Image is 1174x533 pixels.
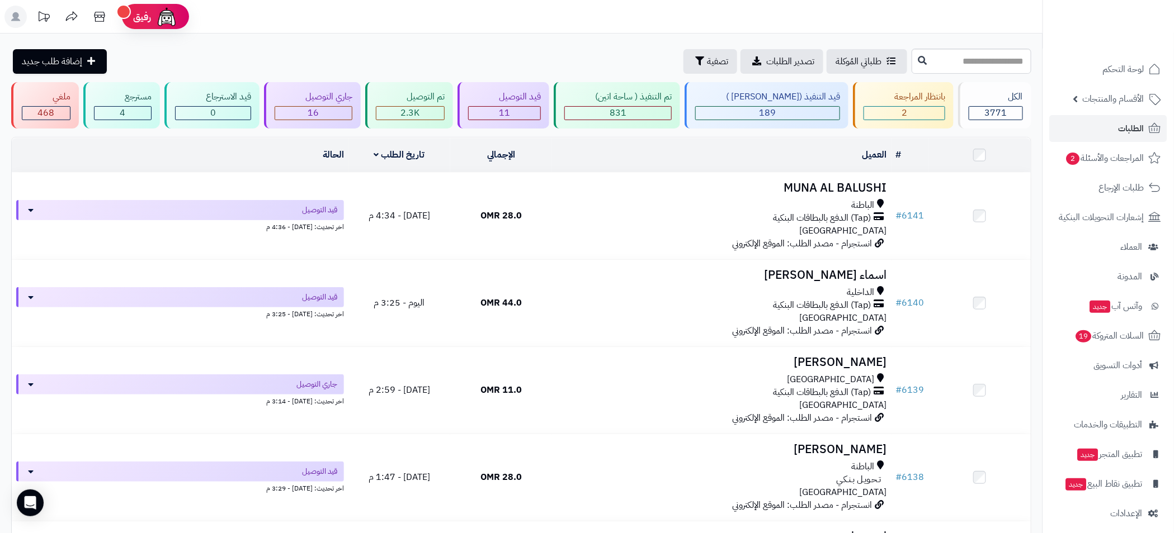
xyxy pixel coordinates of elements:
span: طلبات الإرجاع [1099,180,1144,196]
h3: اسماء [PERSON_NAME] [557,269,887,282]
div: 4 [95,107,151,120]
span: 2 [1067,153,1081,165]
span: # [896,296,902,310]
span: أدوات التسويق [1094,358,1143,373]
span: 189 [760,106,776,120]
div: قيد التوصيل [468,91,541,103]
span: 16 [308,106,319,120]
span: انستجرام - مصدر الطلب: الموقع الإلكتروني [733,324,873,337]
span: [GEOGRAPHIC_DATA] [788,373,875,386]
a: تم التنفيذ ( ساحة اتين) 831 [551,82,682,129]
span: 11.0 OMR [480,383,522,397]
span: تطبيق المتجر [1077,446,1143,462]
a: الإجمالي [487,148,515,161]
span: [DATE] - 1:47 م [369,470,430,484]
span: # [896,209,902,222]
div: 11 [469,107,540,120]
span: الطلبات [1119,121,1144,136]
div: 189 [696,107,840,120]
span: # [896,470,902,484]
a: الطلبات [1050,115,1167,142]
span: 468 [38,106,55,120]
h3: [PERSON_NAME] [557,443,887,456]
span: تـحـويـل بـنـكـي [837,473,881,486]
a: جاري التوصيل 16 [262,82,363,129]
span: التطبيقات والخدمات [1074,417,1143,432]
a: التقارير [1050,382,1167,408]
a: أدوات التسويق [1050,352,1167,379]
div: ملغي [22,91,70,103]
span: 2.3K [401,106,420,120]
a: #6140 [896,296,925,310]
span: 28.0 OMR [480,209,522,222]
span: جديد [1078,449,1098,461]
span: رفيق [133,10,151,23]
a: قيد الاسترجاع 0 [162,82,262,129]
a: تم التوصيل 2.3K [363,82,455,129]
a: إشعارات التحويلات البنكية [1050,204,1167,231]
span: 0 [210,106,216,120]
div: مسترجع [94,91,152,103]
span: إضافة طلب جديد [22,55,82,68]
h3: [PERSON_NAME] [557,356,887,369]
a: #6141 [896,209,925,222]
div: 2 [864,107,945,120]
div: 468 [22,107,70,120]
span: 4 [120,106,126,120]
span: قيد التوصيل [302,204,337,216]
span: [GEOGRAPHIC_DATA] [800,224,887,237]
img: ai-face.png [155,6,178,28]
span: 3771 [985,106,1007,120]
span: جاري التوصيل [296,379,337,390]
span: [DATE] - 2:59 م [369,383,430,397]
span: 19 [1076,330,1092,343]
span: العملاء [1121,239,1143,255]
a: الحالة [323,148,344,161]
span: 44.0 OMR [480,296,522,310]
span: تصدير الطلبات [766,55,814,68]
a: تطبيق نقاط البيعجديد [1050,470,1167,497]
a: إضافة طلب جديد [13,49,107,74]
span: تصفية [707,55,728,68]
span: (Tap) الدفع بالبطاقات البنكية [774,299,871,312]
div: جاري التوصيل [275,91,352,103]
span: الداخلية [847,286,875,299]
a: الكل3771 [956,82,1034,129]
span: قيد التوصيل [302,292,337,303]
div: تم التوصيل [376,91,445,103]
a: العميل [862,148,887,161]
img: logo-2.png [1098,25,1163,48]
a: الإعدادات [1050,500,1167,527]
span: 831 [610,106,626,120]
span: الإعدادات [1111,506,1143,521]
a: ملغي 468 [9,82,81,129]
span: [GEOGRAPHIC_DATA] [800,486,887,499]
span: انستجرام - مصدر الطلب: الموقع الإلكتروني [733,237,873,250]
span: اليوم - 3:25 م [374,296,425,310]
span: الباطنة [852,460,875,473]
a: # [896,148,902,161]
div: 16 [275,107,352,120]
span: (Tap) الدفع بالبطاقات البنكية [774,212,871,225]
span: انستجرام - مصدر الطلب: الموقع الإلكتروني [733,498,873,512]
span: الباطنة [852,199,875,212]
a: طلباتي المُوكلة [827,49,907,74]
a: قيد التوصيل 11 [455,82,551,129]
span: طلباتي المُوكلة [836,55,881,68]
a: العملاء [1050,234,1167,260]
div: 0 [176,107,251,120]
a: مسترجع 4 [81,82,162,129]
span: المدونة [1118,269,1143,284]
div: 2250 [376,107,444,120]
a: تصدير الطلبات [741,49,823,74]
span: (Tap) الدفع بالبطاقات البنكية [774,386,871,399]
div: تم التنفيذ ( ساحة اتين) [564,91,672,103]
span: لوحة التحكم [1103,61,1144,77]
div: اخر تحديث: [DATE] - 4:36 م [16,220,344,232]
a: #6139 [896,383,925,397]
a: التطبيقات والخدمات [1050,411,1167,438]
div: قيد التنفيذ ([PERSON_NAME] ) [695,91,840,103]
span: جديد [1090,301,1111,313]
div: اخر تحديث: [DATE] - 3:25 م [16,307,344,319]
span: 28.0 OMR [480,470,522,484]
